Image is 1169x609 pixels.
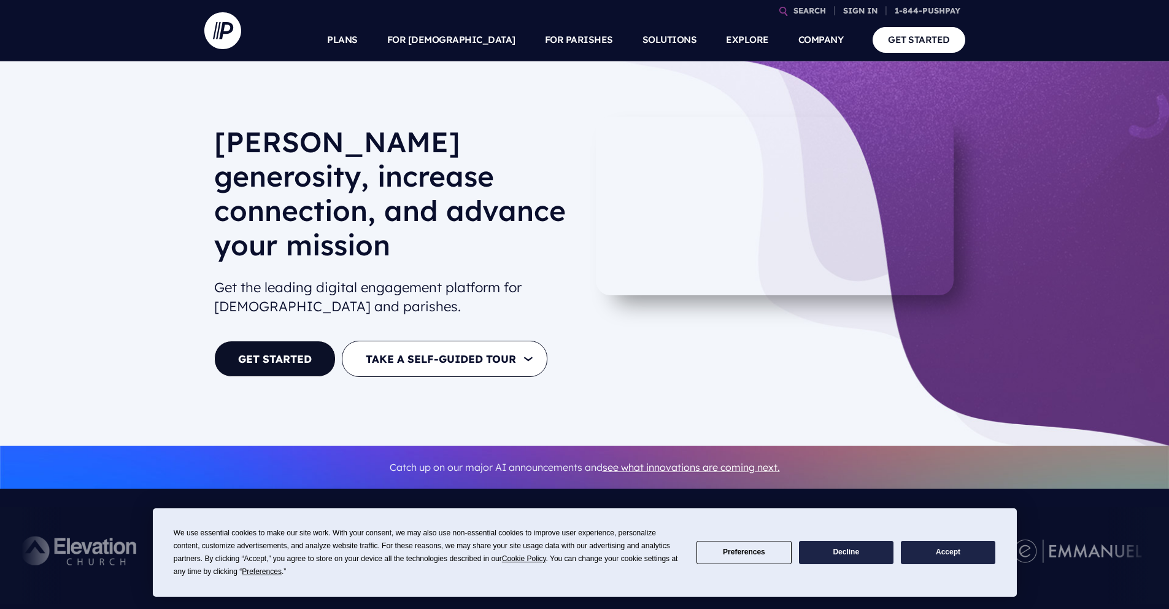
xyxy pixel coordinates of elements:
[726,18,769,61] a: EXPLORE
[214,454,955,481] p: Catch up on our major AI announcements and
[214,125,575,272] h1: [PERSON_NAME] generosity, increase connection, and advance your mission
[798,18,844,61] a: COMPANY
[387,18,515,61] a: FOR [DEMOGRAPHIC_DATA]
[174,527,682,578] div: We use essential cookies to make our site work. With your consent, we may also use non-essential ...
[799,541,893,565] button: Decline
[153,508,1017,597] div: Cookie Consent Prompt
[342,341,547,377] button: TAKE A SELF-GUIDED TOUR
[545,18,613,61] a: FOR PARISHES
[214,341,336,377] a: GET STARTED
[901,541,995,565] button: Accept
[873,27,965,52] a: GET STARTED
[502,554,546,563] span: Cookie Policy
[327,18,358,61] a: PLANS
[214,273,575,321] h2: Get the leading digital engagement platform for [DEMOGRAPHIC_DATA] and parishes.
[603,461,780,473] a: see what innovations are coming next.
[242,567,282,576] span: Preferences
[696,541,791,565] button: Preferences
[642,18,697,61] a: SOLUTIONS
